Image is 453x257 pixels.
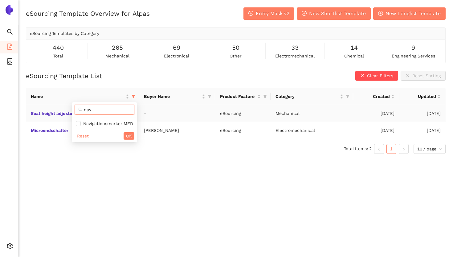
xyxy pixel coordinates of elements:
[53,53,63,59] span: total
[378,11,383,17] span: plus-circle
[275,53,315,59] span: electromechanical
[386,10,441,17] span: New Longlist Template
[139,88,215,105] th: this column's title is Buyer Name,this column is sortable
[81,121,133,126] span: Navigationsmarker MED
[411,43,415,53] span: 9
[112,43,123,53] span: 265
[105,53,129,59] span: mechanical
[344,144,372,154] li: Total items: 2
[208,95,211,98] span: filter
[386,144,396,154] li: 1
[164,53,189,59] span: electronical
[392,53,435,59] span: engineering services
[297,7,371,20] button: plus-circleNew Shortlist Template
[291,43,299,53] span: 33
[399,144,409,154] button: right
[360,74,365,78] span: close
[263,95,267,98] span: filter
[414,144,446,154] div: Page Size
[215,88,271,105] th: this column's title is Product Feature,this column is sortable
[271,122,353,139] td: Electromechanical
[367,72,393,79] span: Clear Filters
[124,132,134,140] button: OK
[302,11,307,17] span: plus-circle
[132,95,135,98] span: filter
[417,144,442,154] span: 10 / page
[139,105,215,122] td: -
[31,93,124,100] span: Name
[374,144,384,154] li: Previous Page
[345,92,351,101] span: filter
[26,71,102,80] h2: eSourcing Template List
[215,122,271,139] td: eSourcing
[387,144,396,154] a: 1
[7,56,13,69] span: container
[358,93,390,100] span: Created
[399,122,446,139] td: [DATE]
[275,93,339,100] span: Category
[401,71,446,81] button: closeReset Sorting
[399,144,409,154] li: Next Page
[353,122,399,139] td: [DATE]
[7,27,13,39] span: search
[271,105,353,122] td: Mechanical
[26,9,150,18] h2: eSourcing Template Overview for Alpas
[75,132,91,140] button: Reset
[126,133,132,139] span: OK
[53,43,64,53] span: 440
[26,88,139,105] th: this column's title is Name,this column is sortable
[262,92,268,101] span: filter
[232,43,239,53] span: 50
[309,10,366,17] span: New Shortlist Template
[230,53,242,59] span: other
[374,144,384,154] button: left
[4,5,14,15] img: Logo
[139,122,215,139] td: [PERSON_NAME]
[353,88,399,105] th: this column's title is Created,this column is sortable
[7,41,13,54] span: file-add
[350,43,358,53] span: 14
[353,105,399,122] td: [DATE]
[256,10,289,17] span: Entry Mask v2
[399,88,446,105] th: this column's title is Updated,this column is sortable
[7,241,13,253] span: setting
[84,106,131,113] input: Search in filters
[271,88,353,105] th: this column's title is Category,this column is sortable
[220,93,256,100] span: Product Feature
[248,11,253,17] span: plus-circle
[346,95,349,98] span: filter
[355,71,398,81] button: closeClear Filters
[344,53,364,59] span: chemical
[77,133,89,139] span: Reset
[243,7,294,20] button: plus-circleEntry Mask v2
[173,43,180,53] span: 69
[404,93,436,100] span: Updated
[402,147,406,151] span: right
[130,92,137,101] span: filter
[377,147,381,151] span: left
[373,7,446,20] button: plus-circleNew Longlist Template
[30,31,99,36] span: eSourcing Templates by Category
[78,107,83,112] span: search
[215,105,271,122] td: eSourcing
[206,92,213,101] span: filter
[144,93,200,100] span: Buyer Name
[399,105,446,122] td: [DATE]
